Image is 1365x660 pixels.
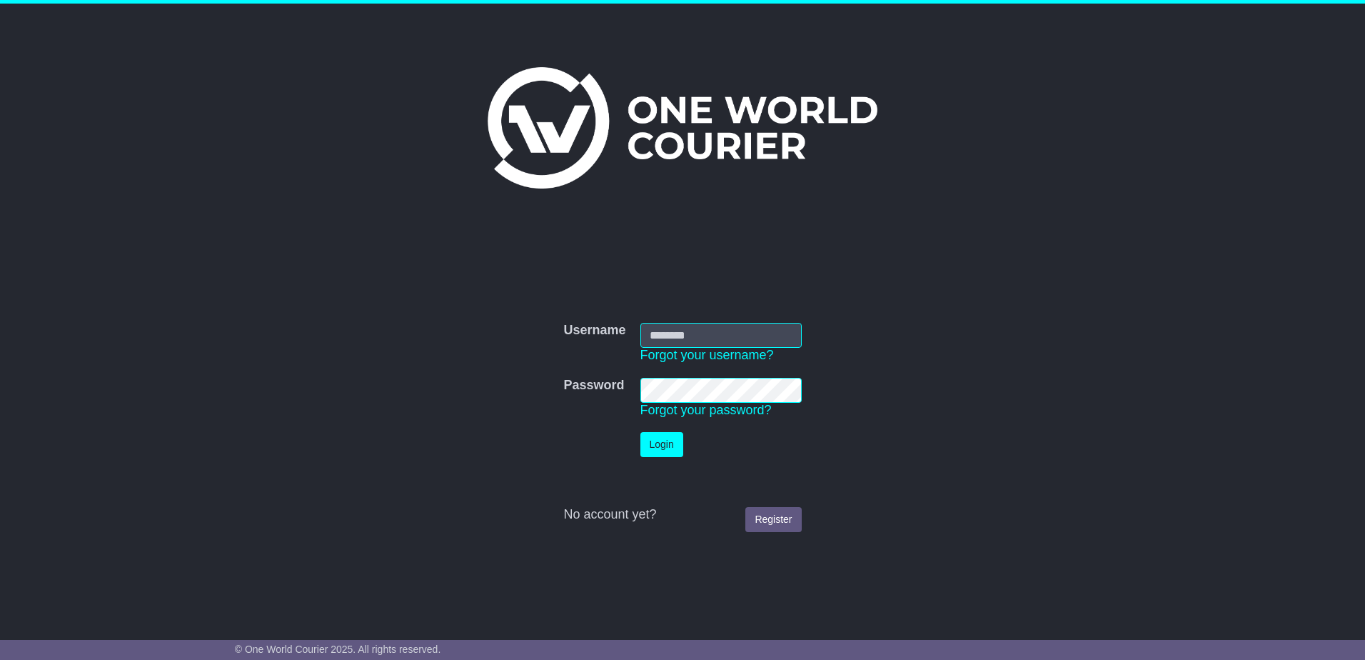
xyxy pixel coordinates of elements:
span: © One World Courier 2025. All rights reserved. [235,644,441,655]
img: One World [488,67,877,189]
button: Login [640,432,683,457]
a: Forgot your username? [640,348,774,362]
a: Forgot your password? [640,403,772,417]
a: Register [745,507,801,532]
label: Password [563,378,624,394]
label: Username [563,323,625,339]
div: No account yet? [563,507,801,523]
